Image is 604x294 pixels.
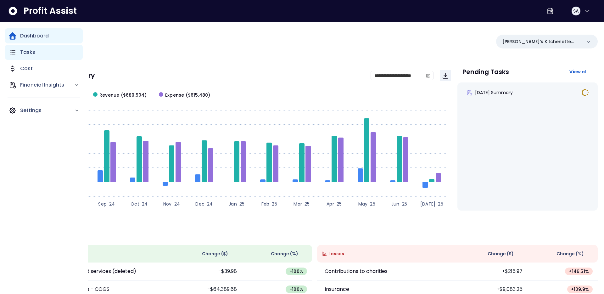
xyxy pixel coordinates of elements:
[294,201,310,207] text: Mar-25
[20,32,49,40] p: Dashboard
[163,201,180,207] text: Nov-24
[328,251,344,257] span: Losses
[20,48,35,56] p: Tasks
[462,69,509,75] p: Pending Tasks
[165,92,210,99] span: Expense ($615,480)
[358,201,375,207] text: May-25
[271,251,298,257] span: Change (%)
[229,201,244,207] text: Jan-25
[556,251,584,257] span: Change (%)
[573,8,579,14] span: SA
[569,268,589,274] span: + 146.51 %
[325,286,349,293] p: Insurance
[98,201,115,207] text: Sep-24
[564,66,593,77] button: View all
[569,69,588,75] span: View all
[31,231,598,237] p: Wins & Losses
[261,201,277,207] text: Feb-25
[571,286,589,292] span: + 109.9 %
[475,89,513,96] span: [DATE] Summary
[289,268,303,274] span: -100 %
[325,268,388,275] p: Contributions to charities
[20,65,33,72] p: Cost
[195,201,213,207] text: Dec-24
[131,201,148,207] text: Oct-24
[440,70,451,81] button: Download
[24,5,77,17] span: Profit Assist
[488,251,514,257] span: Change ( $ )
[391,201,407,207] text: Jun-25
[172,263,242,280] td: -$39.98
[20,107,75,114] p: Settings
[581,89,589,96] img: In Progress
[99,92,147,99] span: Revenue ($689,504)
[202,251,228,257] span: Change ( $ )
[420,201,443,207] text: [DATE]-25
[289,286,303,292] span: -100 %
[502,38,581,45] p: [PERSON_NAME]'s Kitchenette QBO
[426,73,430,78] svg: calendar
[327,201,342,207] text: Apr-25
[457,263,528,280] td: +$215.97
[20,81,75,89] p: Financial Insights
